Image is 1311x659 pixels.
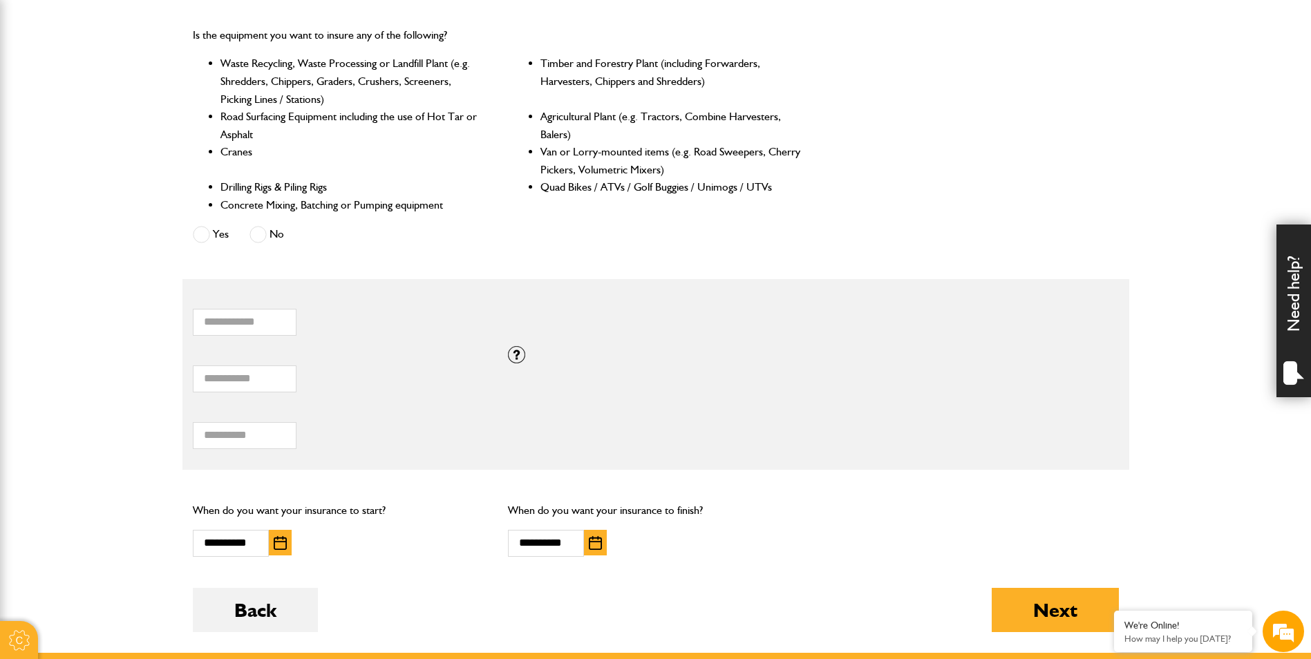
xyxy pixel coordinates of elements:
label: No [249,226,284,243]
p: When do you want your insurance to start? [193,502,488,519]
button: Next [992,588,1119,632]
button: Back [193,588,318,632]
li: Drilling Rigs & Piling Rigs [220,178,482,196]
p: Is the equipment you want to insure any of the following? [193,26,803,44]
li: Waste Recycling, Waste Processing or Landfill Plant (e.g. Shredders, Chippers, Graders, Crushers,... [220,55,482,108]
input: Enter your email address [18,169,252,199]
textarea: Type your message and hit 'Enter' [18,250,252,414]
div: Need help? [1276,225,1311,397]
li: Timber and Forestry Plant (including Forwarders, Harvesters, Chippers and Shredders) [540,55,802,108]
div: Minimize live chat window [227,7,260,40]
p: When do you want your insurance to finish? [508,502,803,519]
img: Choose date [274,536,287,550]
img: d_20077148190_company_1631870298795_20077148190 [23,77,58,96]
div: We're Online! [1124,620,1242,631]
li: Concrete Mixing, Batching or Pumping equipment [220,196,482,214]
em: Start Chat [188,426,251,444]
img: Choose date [589,536,602,550]
li: Cranes [220,143,482,178]
input: Enter your phone number [18,209,252,240]
li: Van or Lorry-mounted items (e.g. Road Sweepers, Cherry Pickers, Volumetric Mixers) [540,143,802,178]
div: Chat with us now [72,77,232,95]
p: How may I help you today? [1124,633,1242,644]
li: Road Surfacing Equipment including the use of Hot Tar or Asphalt [220,108,482,143]
li: Quad Bikes / ATVs / Golf Buggies / Unimogs / UTVs [540,178,802,196]
label: Yes [193,226,229,243]
input: Enter your last name [18,128,252,158]
li: Agricultural Plant (e.g. Tractors, Combine Harvesters, Balers) [540,108,802,143]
